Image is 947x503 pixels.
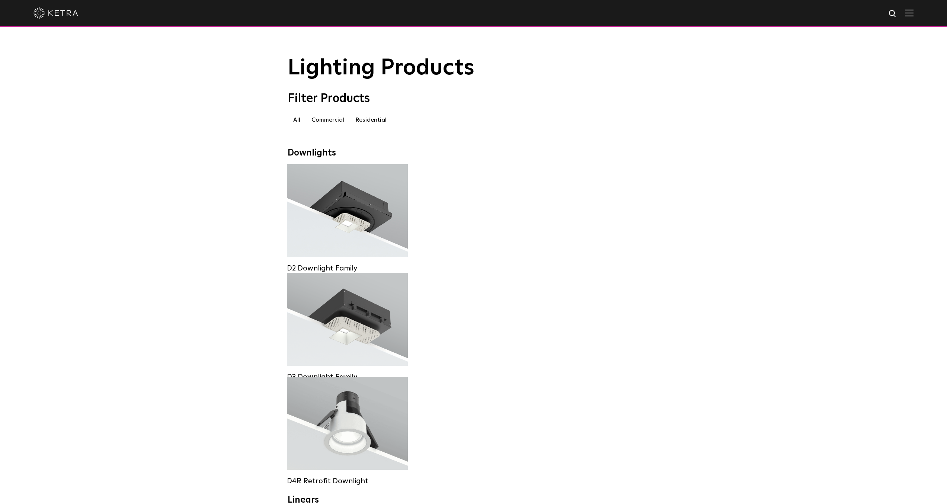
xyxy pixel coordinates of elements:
[288,148,660,158] div: Downlights
[287,264,408,273] div: D2 Downlight Family
[288,92,660,106] div: Filter Products
[306,113,350,126] label: Commercial
[287,164,408,262] a: D2 Downlight Family Lumen Output:1200Colors:White / Black / Gloss Black / Silver / Bronze / Silve...
[288,113,306,126] label: All
[287,372,408,381] div: D3 Downlight Family
[287,477,408,486] div: D4R Retrofit Downlight
[905,9,914,16] img: Hamburger%20Nav.svg
[350,113,392,126] label: Residential
[33,7,78,19] img: ketra-logo-2019-white
[287,377,408,470] a: D4R Retrofit Downlight Lumen Output:800Colors:White / BlackBeam Angles:15° / 25° / 40° / 60°Watta...
[888,9,898,19] img: search icon
[288,57,474,79] span: Lighting Products
[287,273,408,366] a: D3 Downlight Family Lumen Output:700 / 900 / 1100Colors:White / Black / Silver / Bronze / Paintab...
